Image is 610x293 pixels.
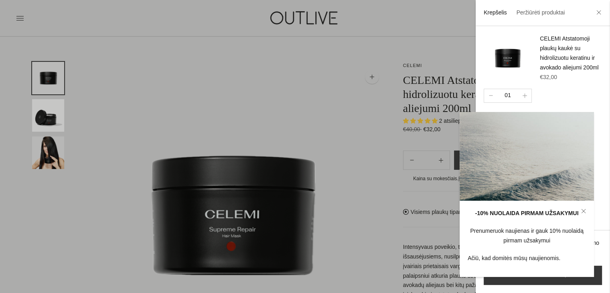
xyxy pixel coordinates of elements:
p: Ačiū, kad domitės mūsų naujienomis. [468,254,586,263]
div: -10% NUOLAIDA PIRMAM UŽSAKYMUI [468,209,586,218]
a: CELEMI Atstatomoji plaukų kaukė su hidrolizuotu keratinu ir avokado aliejumi 200ml [540,35,598,71]
a: Pristatymo išlaidos [484,240,599,256]
img: celemi-supreme-repair-outlive_200x.png [484,34,532,82]
a: Krepšelis [484,9,507,16]
div: Prenumeruok naujienas ir gauk 10% nuolaidą pirmam užsakymui [468,226,586,246]
a: Peržiūrėti produktai [516,9,565,16]
span: €32,00 [540,74,557,80]
div: 01 [501,92,514,100]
